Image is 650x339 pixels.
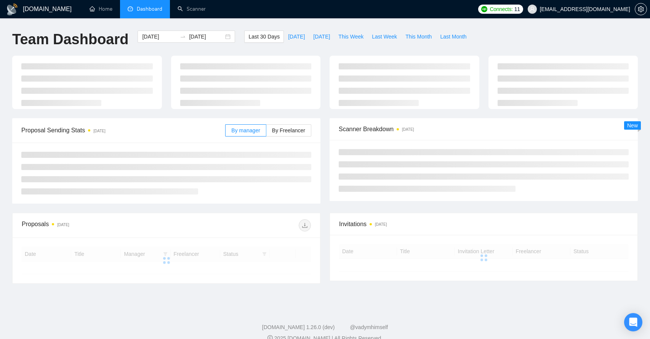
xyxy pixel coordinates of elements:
time: [DATE] [57,223,69,227]
a: searchScanner [178,6,206,12]
button: [DATE] [309,31,334,43]
span: [DATE] [313,32,330,41]
time: [DATE] [402,127,414,132]
button: Last Month [436,31,471,43]
span: Scanner Breakdown [339,124,629,134]
button: Last 30 Days [244,31,284,43]
span: Last Week [372,32,397,41]
span: Connects: [490,5,512,13]
span: Dashboard [137,6,162,12]
span: dashboard [128,6,133,11]
span: [DATE] [288,32,305,41]
span: to [180,34,186,40]
input: Start date [142,32,177,41]
button: This Week [334,31,368,43]
span: setting [635,6,647,12]
span: By manager [231,127,260,133]
a: homeHome [90,6,112,12]
span: Invitations [339,219,628,229]
span: Proposal Sending Stats [21,125,225,135]
button: setting [635,3,647,15]
img: logo [6,3,18,16]
input: End date [189,32,224,41]
span: swap-right [180,34,186,40]
div: Open Intercom Messenger [624,313,642,331]
a: setting [635,6,647,12]
span: Last Month [440,32,466,41]
span: Last 30 Days [248,32,280,41]
img: upwork-logo.png [481,6,487,12]
span: New [627,122,638,129]
h1: Team Dashboard [12,31,128,48]
span: This Month [405,32,432,41]
time: [DATE] [375,222,387,227]
span: 11 [514,5,520,13]
button: Last Week [368,31,401,43]
time: [DATE] [93,129,105,133]
div: Proposals [22,219,167,231]
a: [DOMAIN_NAME] 1.26.0 (dev) [262,324,335,330]
button: [DATE] [284,31,309,43]
span: This Week [338,32,363,41]
span: By Freelancer [272,127,305,133]
a: @vadymhimself [350,324,388,330]
button: This Month [401,31,436,43]
span: user [530,6,535,12]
